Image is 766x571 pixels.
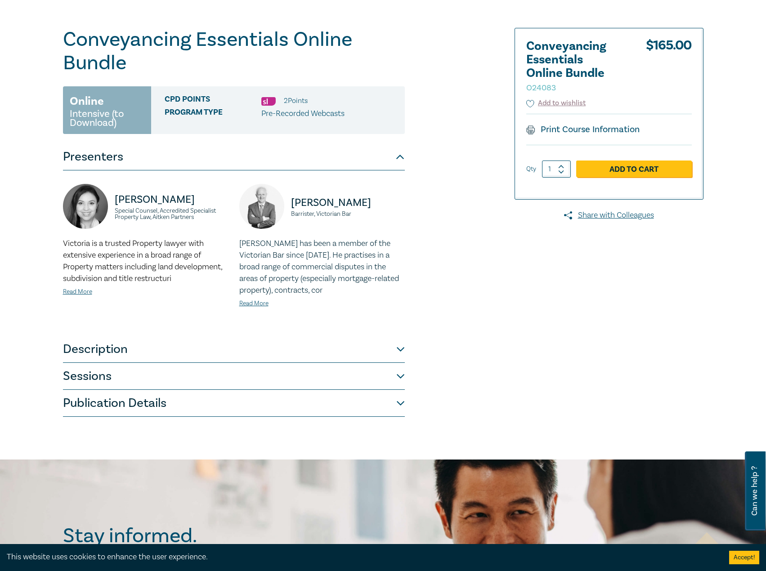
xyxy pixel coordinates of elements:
[239,238,405,296] p: [PERSON_NAME] has been a member of the Victorian Bar since [DATE]. He practises in a broad range ...
[284,95,308,107] li: 2 Point s
[63,524,275,548] h2: Stay informed.
[63,28,405,75] h1: Conveyancing Essentials Online Bundle
[115,192,228,207] p: [PERSON_NAME]
[646,40,692,98] div: $ 165.00
[261,108,345,120] p: Pre-Recorded Webcasts
[165,95,261,107] span: CPD Points
[542,161,571,178] input: 1
[729,551,759,564] button: Accept cookies
[239,184,284,229] img: https://s3.ap-southeast-2.amazonaws.com/leo-cussen-store-production-content/Contacts/William%20St...
[526,40,625,94] h2: Conveyancing Essentials Online Bundle
[165,108,261,120] span: Program type
[750,457,759,525] span: Can we help ?
[526,164,536,174] label: Qty
[7,551,716,563] div: This website uses cookies to enhance the user experience.
[63,184,108,229] img: https://s3.ap-southeast-2.amazonaws.com/leo-cussen-store-production-content/Contacts/Victoria%20A...
[576,161,692,178] a: Add to Cart
[115,208,228,220] small: Special Counsel, Accredited Specialist Property Law, Aitken Partners
[63,336,405,363] button: Description
[291,211,405,217] small: Barrister, Victorian Bar
[526,83,556,93] small: O24083
[526,124,640,135] a: Print Course Information
[261,97,276,106] img: Substantive Law
[63,363,405,390] button: Sessions
[70,93,104,109] h3: Online
[526,98,586,108] button: Add to wishlist
[239,299,269,308] a: Read More
[63,143,405,170] button: Presenters
[63,390,405,417] button: Publication Details
[291,196,405,210] p: [PERSON_NAME]
[70,109,144,127] small: Intensive (to Download)
[63,238,222,284] span: Victoria is a trusted Property lawyer with extensive experience in a broad range of Property matt...
[63,288,92,296] a: Read More
[515,210,703,221] a: Share with Colleagues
